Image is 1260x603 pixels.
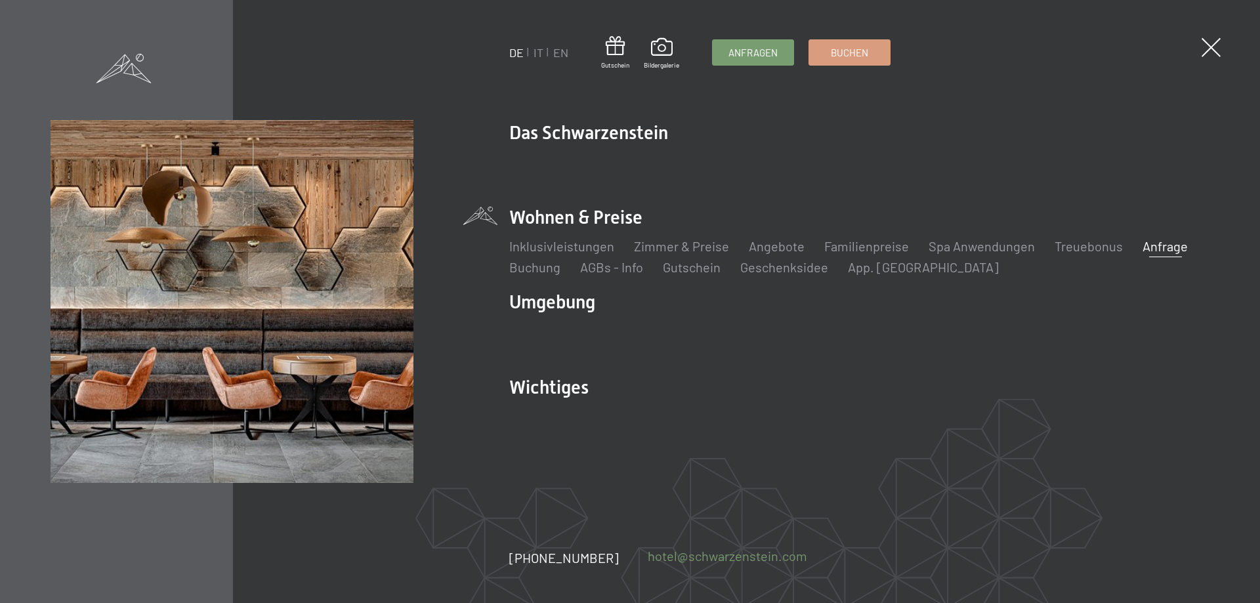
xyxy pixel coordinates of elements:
[1055,238,1123,254] a: Treuebonus
[749,238,805,254] a: Angebote
[809,40,890,65] a: Buchen
[509,550,619,566] span: [PHONE_NUMBER]
[601,36,629,70] a: Gutschein
[663,259,721,275] a: Gutschein
[509,259,560,275] a: Buchung
[509,238,614,254] a: Inklusivleistungen
[509,45,524,60] a: DE
[601,60,629,70] span: Gutschein
[740,259,828,275] a: Geschenksidee
[580,259,643,275] a: AGBs - Info
[51,120,413,483] img: Wellnesshotels - Bar - Spieltische - Kinderunterhaltung
[831,46,868,60] span: Buchen
[634,238,729,254] a: Zimmer & Preise
[824,238,909,254] a: Familienpreise
[1143,238,1188,254] a: Anfrage
[648,547,807,565] a: hotel@schwarzenstein.com
[509,549,619,567] a: [PHONE_NUMBER]
[644,38,679,70] a: Bildergalerie
[848,259,999,275] a: App. [GEOGRAPHIC_DATA]
[534,45,543,60] a: IT
[644,60,679,70] span: Bildergalerie
[929,238,1035,254] a: Spa Anwendungen
[553,45,568,60] a: EN
[713,40,793,65] a: Anfragen
[728,46,778,60] span: Anfragen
